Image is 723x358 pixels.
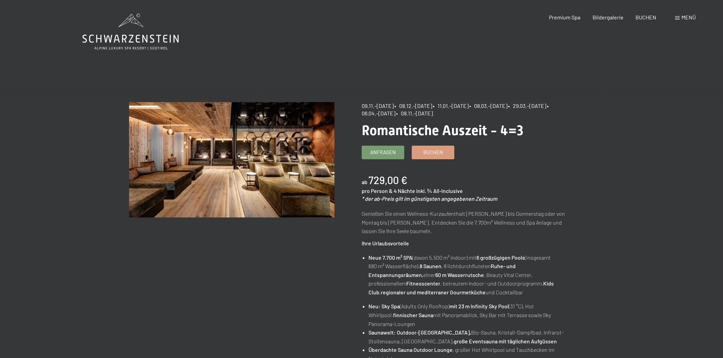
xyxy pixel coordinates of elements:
strong: Neu: Sky Spa [368,303,400,309]
p: Genießen Sie einen Wellness-Kurzaufenthalt [PERSON_NAME] bis Donnerstag oder von Montag bis [PERS... [362,209,567,235]
em: * der ab-Preis gilt im günstigsten angegebenen Zeitraum [362,195,497,202]
span: Romantische Auszeit - 4=3 [362,123,523,139]
span: • 11.01.–[DATE] [433,102,469,109]
strong: Überdachte Sauna Outdoor Lounge [368,346,453,353]
span: pro Person & [362,188,393,194]
span: 4 Nächte [394,188,415,194]
a: BUCHEN [635,14,656,20]
strong: mit 23 m Infinity Sky Pool [450,303,509,309]
b: 729,00 € [368,174,407,186]
strong: 8 Saunen [420,263,441,269]
span: Anfragen [370,149,396,156]
li: Bio-Sauna, Kristall-Dampfbad, Infrarot-Stollensauna, [GEOGRAPHIC_DATA], [368,328,567,345]
strong: finnischer Sauna [393,312,433,318]
span: • 08.12.–[DATE] [394,102,432,109]
li: (Adults Only Rooftop) (31 °C), Hot Whirlpool, mit Panoramablick, Sky Bar mit Terrasse sowie Sky P... [368,302,567,328]
strong: Kids Club [368,280,554,295]
img: Romantische Auszeit - 4=3 [129,102,334,217]
a: Anfragen [362,146,404,159]
strong: Neue 7.700 m² SPA [368,254,412,261]
span: 09.11.–[DATE] [362,102,394,109]
strong: Saunawelt: Outdoor-[GEOGRAPHIC_DATA], [368,329,471,336]
span: • 08.11.–[DATE] [396,110,433,116]
a: Buchen [412,146,454,159]
a: Bildergalerie [593,14,624,20]
strong: Fitnesscenter [406,280,440,287]
span: Menü [681,14,696,20]
li: (davon 5.500 m² indoor) mit (insgesamt 680 m² Wasserfläche), , 8 lichtdurchfluteten einer , Beaut... [368,253,567,297]
a: Premium Spa [549,14,580,20]
strong: Ihre Urlaubsvorteile [362,240,409,246]
strong: 6 großzügigen Pools [476,254,525,261]
span: • 08.03.–[DATE] [469,102,507,109]
span: ab [362,179,367,185]
strong: regionaler und mediterraner Gourmetküche [381,289,486,295]
span: • 29.03.–[DATE] [508,102,546,109]
strong: Ruhe- und Entspannungsräumen, [368,263,516,278]
span: inkl. ¾ All-Inclusive [416,188,463,194]
strong: große Eventsauna mit täglichen Aufgüssen [454,338,557,344]
span: Buchen [423,149,443,156]
strong: 60 m Wasserrutsche [435,272,484,278]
